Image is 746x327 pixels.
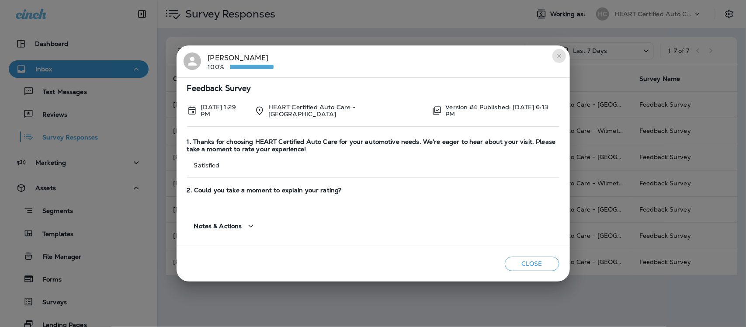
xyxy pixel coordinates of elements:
p: HEART Certified Auto Care - [GEOGRAPHIC_DATA] [268,104,425,118]
button: Notes & Actions [187,214,263,239]
button: Close [505,257,559,271]
span: 2. Could you take a moment to explain your rating? [187,187,559,194]
button: close [552,49,566,63]
div: [PERSON_NAME] [208,52,274,71]
span: Feedback Survey [187,85,559,92]
p: Aug 22, 2025 1:29 PM [201,104,247,118]
span: Notes & Actions [194,223,242,230]
p: 100% [208,63,230,70]
p: Version #4 Published: [DATE] 6:13 PM [446,104,559,118]
p: Satisfied [187,162,559,169]
span: 1. Thanks for choosing HEART Certified Auto Care for your automotive needs. We're eager to hear a... [187,138,559,153]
